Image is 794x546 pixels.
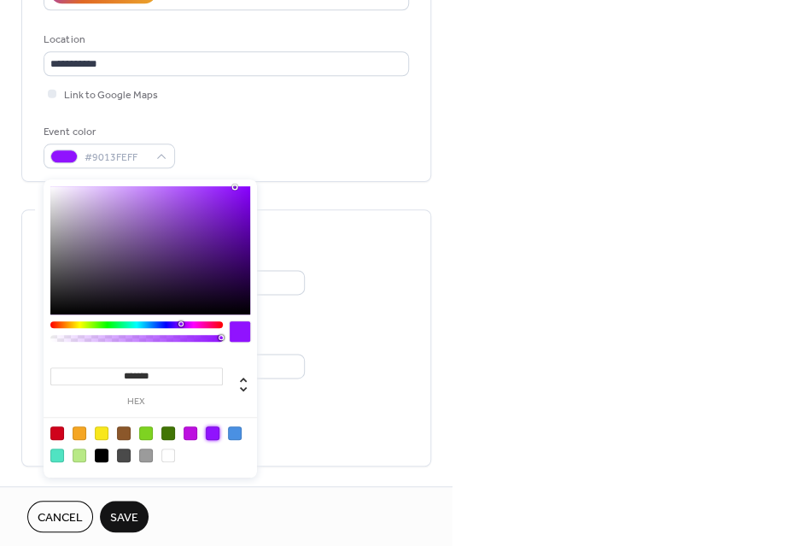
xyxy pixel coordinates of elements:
[161,426,175,440] div: #417505
[27,501,93,532] button: Cancel
[38,509,83,527] span: Cancel
[117,449,131,462] div: #4A4A4A
[50,426,64,440] div: #D0021B
[44,123,172,141] div: Event color
[184,426,197,440] div: #BD10E0
[95,449,108,462] div: #000000
[139,449,153,462] div: #9B9B9B
[85,149,148,167] span: #9013FEFF
[73,426,86,440] div: #F5A623
[44,31,406,49] div: Location
[64,86,158,104] span: Link to Google Maps
[100,501,149,532] button: Save
[228,426,242,440] div: #4A90E2
[50,449,64,462] div: #50E3C2
[117,426,131,440] div: #8B572A
[161,449,175,462] div: #FFFFFF
[206,426,219,440] div: #9013FE
[50,397,223,407] label: hex
[73,449,86,462] div: #B8E986
[139,426,153,440] div: #7ED321
[95,426,108,440] div: #F8E71C
[110,509,138,527] span: Save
